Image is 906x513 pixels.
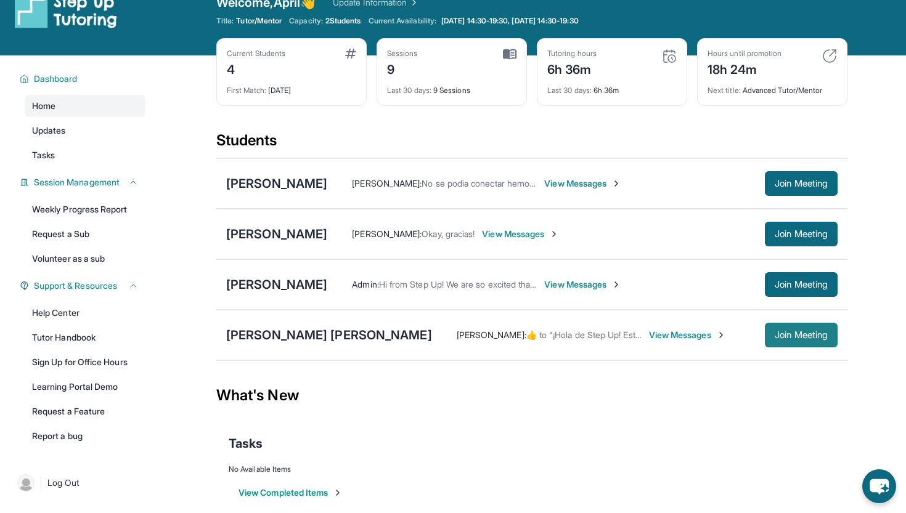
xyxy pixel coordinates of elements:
[352,228,422,239] span: [PERSON_NAME] :
[716,330,726,340] img: Chevron-Right
[387,78,516,95] div: 9 Sessions
[25,425,145,447] a: Report a bug
[226,276,327,293] div: [PERSON_NAME]
[216,131,847,158] div: Students
[775,331,828,339] span: Join Meeting
[765,171,838,196] button: Join Meeting
[422,228,475,239] span: Okay, gracias!
[226,225,327,243] div: [PERSON_NAME]
[547,49,597,59] div: Tutoring hours
[34,280,117,292] span: Support & Resources
[32,100,55,112] span: Home
[822,49,837,63] img: card
[482,228,559,240] span: View Messages
[708,78,837,95] div: Advanced Tutor/Mentor
[25,223,145,245] a: Request a Sub
[862,469,896,503] button: chat-button
[325,16,361,26] span: 2 Students
[25,144,145,166] a: Tasks
[32,124,66,137] span: Updates
[352,279,378,289] span: Admin :
[649,329,726,341] span: View Messages
[12,469,145,496] a: |Log Out
[369,16,436,26] span: Current Availability:
[708,86,741,95] span: Next title :
[25,95,145,117] a: Home
[227,78,356,95] div: [DATE]
[227,86,266,95] span: First Match :
[387,59,418,78] div: 9
[387,86,431,95] span: Last 30 days :
[611,179,621,188] img: Chevron-Right
[547,78,677,95] div: 6h 36m
[352,178,422,188] span: [PERSON_NAME] :
[25,119,145,142] a: Updates
[216,16,234,26] span: Title:
[229,464,835,474] div: No Available Items
[439,16,581,26] a: [DATE] 14:30-19:30, [DATE] 14:30-19:30
[236,16,282,26] span: Tutor/Mentor
[216,368,847,422] div: What's New
[227,49,285,59] div: Current Students
[765,272,838,297] button: Join Meeting
[611,280,621,289] img: Chevron-Right
[775,180,828,187] span: Join Meeting
[226,175,327,192] div: [PERSON_NAME]
[25,302,145,324] a: Help Center
[17,474,35,491] img: user-img
[25,376,145,398] a: Learning Portal Demo
[229,435,263,452] span: Tasks
[29,73,138,85] button: Dashboard
[29,176,138,188] button: Session Management
[226,326,432,344] div: [PERSON_NAME] [PERSON_NAME]
[227,59,285,78] div: 4
[544,278,621,291] span: View Messages
[25,326,145,349] a: Tutor Handbook
[387,49,418,59] div: Sessions
[239,487,343,499] button: View Completed Items
[547,59,597,78] div: 6h 36m
[25,198,145,220] a: Weekly Progress Report
[441,16,579,26] span: [DATE] 14:30-19:30, [DATE] 14:30-19:30
[345,49,356,59] img: card
[775,230,828,238] span: Join Meeting
[25,351,145,373] a: Sign Up for Office Hours
[708,59,782,78] div: 18h 24m
[25,248,145,270] a: Volunteer as a sub
[547,86,592,95] span: Last 30 days :
[549,229,559,239] img: Chevron-Right
[47,477,80,489] span: Log Out
[25,400,145,422] a: Request a Feature
[29,280,138,292] button: Support & Resources
[422,178,669,188] span: No se podia conectar hemos estado teniendo algo de problema
[457,329,526,340] span: [PERSON_NAME] :
[662,49,677,63] img: card
[765,323,838,347] button: Join Meeting
[32,149,55,161] span: Tasks
[765,222,838,246] button: Join Meeting
[34,176,120,188] span: Session Management
[544,177,621,190] span: View Messages
[289,16,323,26] span: Capacity:
[503,49,516,60] img: card
[34,73,78,85] span: Dashboard
[775,281,828,288] span: Join Meeting
[39,475,43,490] span: |
[708,49,782,59] div: Hours until promotion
